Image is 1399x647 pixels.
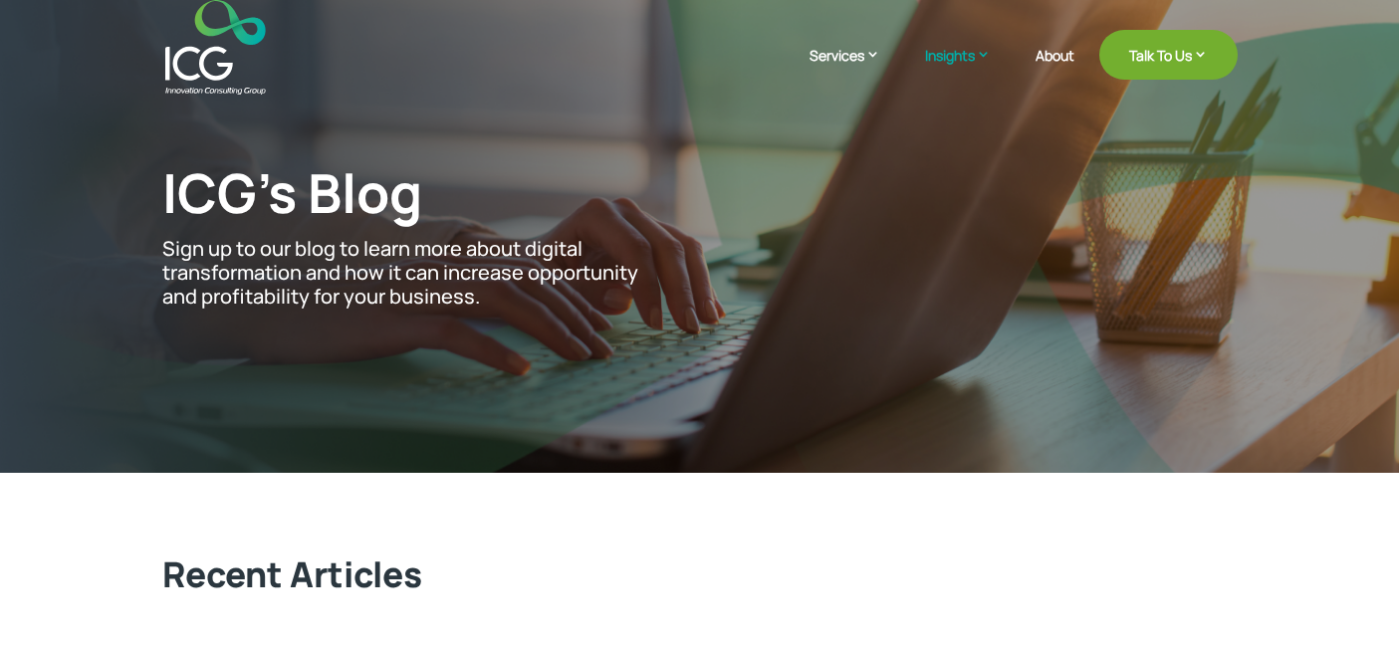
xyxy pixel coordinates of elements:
[1036,48,1074,95] a: About
[162,237,670,309] p: Sign up to our blog to learn more about digital transformation and how it can increase opportunit...
[925,45,1011,95] a: Insights
[810,45,900,95] a: Services
[162,160,670,235] h1: ICG’s Blog
[162,553,1238,605] h2: Recent Articles
[1099,30,1238,80] a: Talk To Us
